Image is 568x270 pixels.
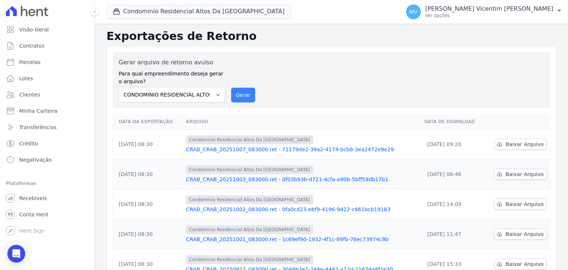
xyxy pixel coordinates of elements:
span: Minha Carteira [19,107,57,115]
span: Baixar Arquivo [506,260,544,268]
a: Baixar Arquivo [494,169,547,180]
td: [DATE] 08:30 [113,159,183,189]
span: Visão Geral [19,26,49,33]
p: Ver opções [425,13,553,18]
a: Contratos [3,38,91,53]
h2: Exportações de Retorno [106,30,556,43]
td: [DATE] 11:47 [421,219,484,249]
a: Conta Hent [3,207,91,222]
span: Lotes [19,75,33,82]
a: Minha Carteira [3,104,91,118]
span: Condominio Residencial Altos Da [GEOGRAPHIC_DATA] [186,165,313,174]
button: Condominio Residencial Altos Da [GEOGRAPHIC_DATA] [106,4,291,18]
td: [DATE] 08:46 [421,159,484,189]
td: [DATE] 14:09 [421,189,484,219]
a: Negativação [3,152,91,167]
a: Baixar Arquivo [494,229,547,240]
button: MV [PERSON_NAME] Vicentim [PERSON_NAME] Ver opções [400,1,568,22]
span: Parcelas [19,58,41,66]
span: Negativação [19,156,52,163]
span: Condominio Residencial Altos Da [GEOGRAPHIC_DATA] [186,135,313,144]
span: Conta Hent [19,211,48,218]
a: Visão Geral [3,22,91,37]
span: Transferências [19,124,57,131]
td: [DATE] 08:30 [113,219,183,249]
a: CRAB_CRAB_20251002_083000.ret - 0fa0cd23-ebf9-4196-9422-c661bcb19183 [186,206,418,213]
th: Data da Exportação [113,114,183,129]
span: Recebíveis [19,195,47,202]
span: Baixar Arquivo [506,171,544,178]
a: Recebíveis [3,191,91,206]
label: Gerar arquivo de retorno avulso [119,58,225,67]
span: Condominio Residencial Altos Da [GEOGRAPHIC_DATA] [186,195,313,204]
a: CRAB_CRAB_20251001_083000.ret - 1c69ef9d-1932-4f1c-89fb-76ec73974c9b [186,236,418,243]
a: Transferências [3,120,91,135]
a: Clientes [3,87,91,102]
span: MV [409,9,417,14]
span: Crédito [19,140,38,147]
td: [DATE] 09:20 [421,129,484,159]
div: Open Intercom Messenger [7,245,25,263]
a: Crédito [3,136,91,151]
th: Arquivo [183,114,421,129]
a: CRAB_CRAB_20251007_083000.ret - 71179de2-39a2-4174-bcb8-3ea2472e9e29 [186,146,418,153]
p: [PERSON_NAME] Vicentim [PERSON_NAME] [425,5,553,13]
label: Para qual empreendimento deseja gerar o arquivo? [119,67,225,85]
span: Baixar Arquivo [506,200,544,208]
td: [DATE] 08:30 [113,129,183,159]
a: Parcelas [3,55,91,70]
a: Lotes [3,71,91,86]
th: Data de Download [421,114,484,129]
a: Baixar Arquivo [494,139,547,150]
span: Condominio Residencial Altos Da [GEOGRAPHIC_DATA] [186,225,313,234]
div: Plataformas [6,179,88,188]
td: [DATE] 08:30 [113,189,183,219]
a: CRAB_CRAB_20251003_083000.ret - 0f03b936-d721-4cfa-a90b-5bff59db17b1 [186,176,418,183]
span: Baixar Arquivo [506,141,544,148]
span: Baixar Arquivo [506,230,544,238]
span: Condominio Residencial Altos Da [GEOGRAPHIC_DATA] [186,255,313,264]
span: Contratos [19,42,44,50]
a: Baixar Arquivo [494,259,547,270]
span: Clientes [19,91,40,98]
a: Baixar Arquivo [494,199,547,210]
button: Gerar [231,88,256,102]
